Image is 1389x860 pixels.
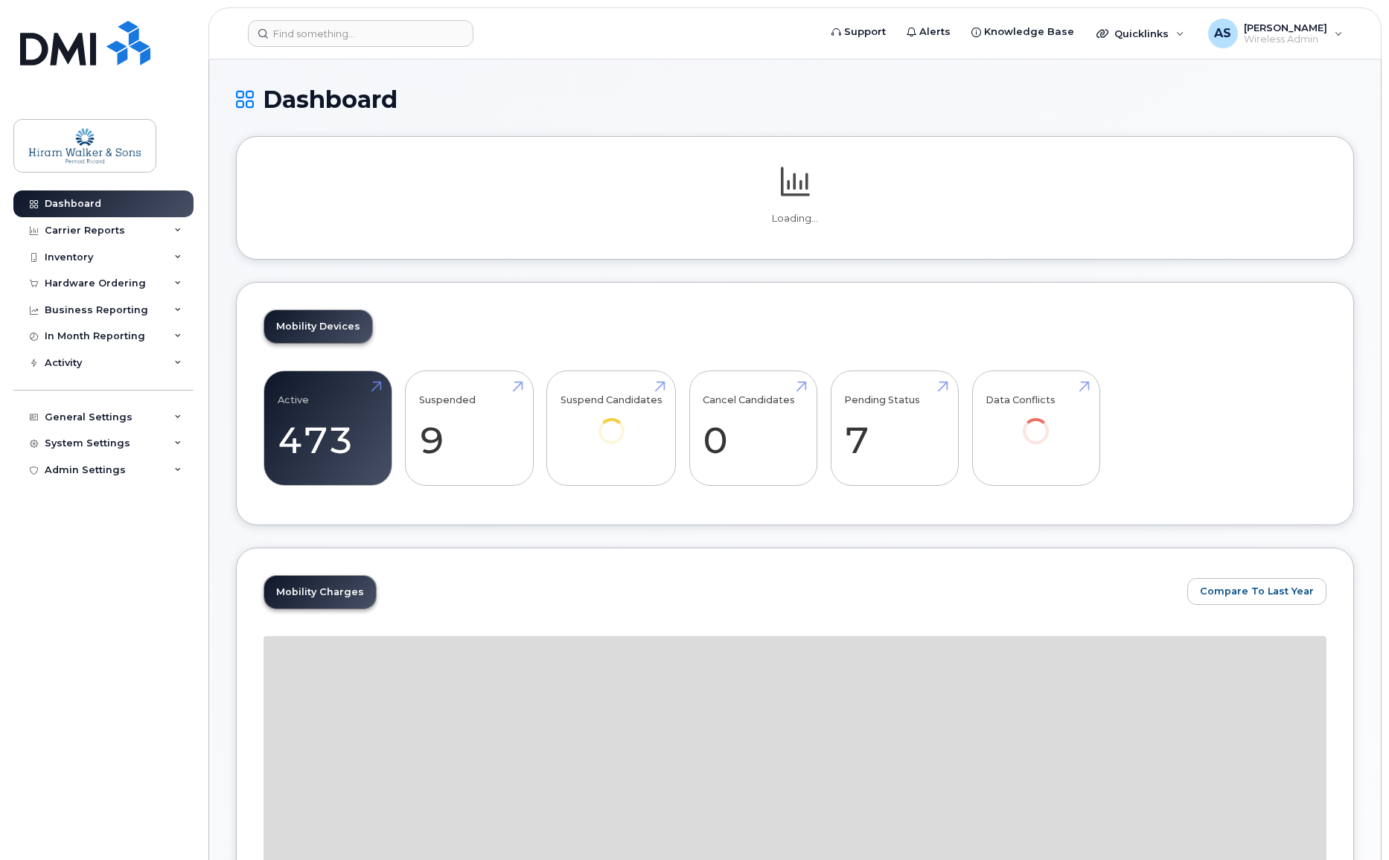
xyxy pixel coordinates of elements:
[844,379,945,478] a: Pending Status 7
[561,379,662,465] a: Suspend Candidates
[264,310,372,343] a: Mobility Devices
[264,576,376,609] a: Mobility Charges
[703,379,803,478] a: Cancel Candidates 0
[278,379,378,478] a: Active 473
[1187,578,1326,605] button: Compare To Last Year
[236,86,1354,112] h1: Dashboard
[1200,584,1314,598] span: Compare To Last Year
[264,212,1326,225] p: Loading...
[986,379,1086,465] a: Data Conflicts
[419,379,520,478] a: Suspended 9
